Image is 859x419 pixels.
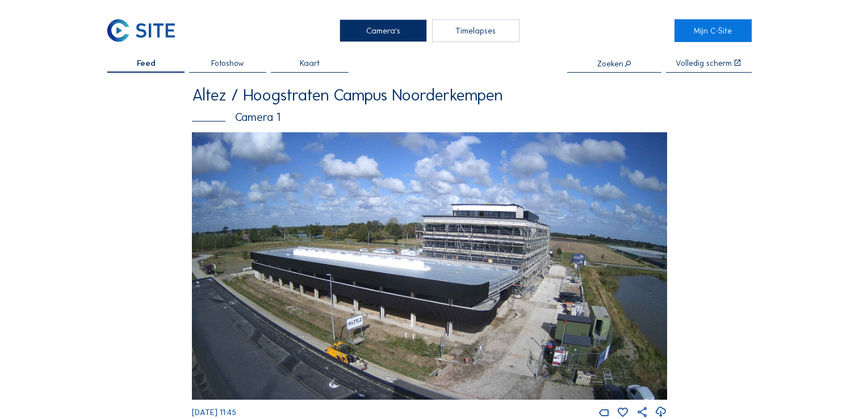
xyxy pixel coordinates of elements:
a: C-SITE Logo [107,19,185,42]
span: [DATE] 11:45 [192,407,236,417]
img: Image [192,132,667,400]
div: Timelapses [432,19,519,42]
span: Feed [137,59,156,67]
a: Mijn C-Site [674,19,752,42]
div: Volledig scherm [676,59,732,67]
div: Camera's [340,19,427,42]
div: Altez / Hoogstraten Campus Noorderkempen [192,87,667,104]
div: Camera 1 [192,111,667,123]
span: Kaart [300,59,320,67]
span: Fotoshow [211,59,244,67]
img: C-SITE Logo [107,19,175,42]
